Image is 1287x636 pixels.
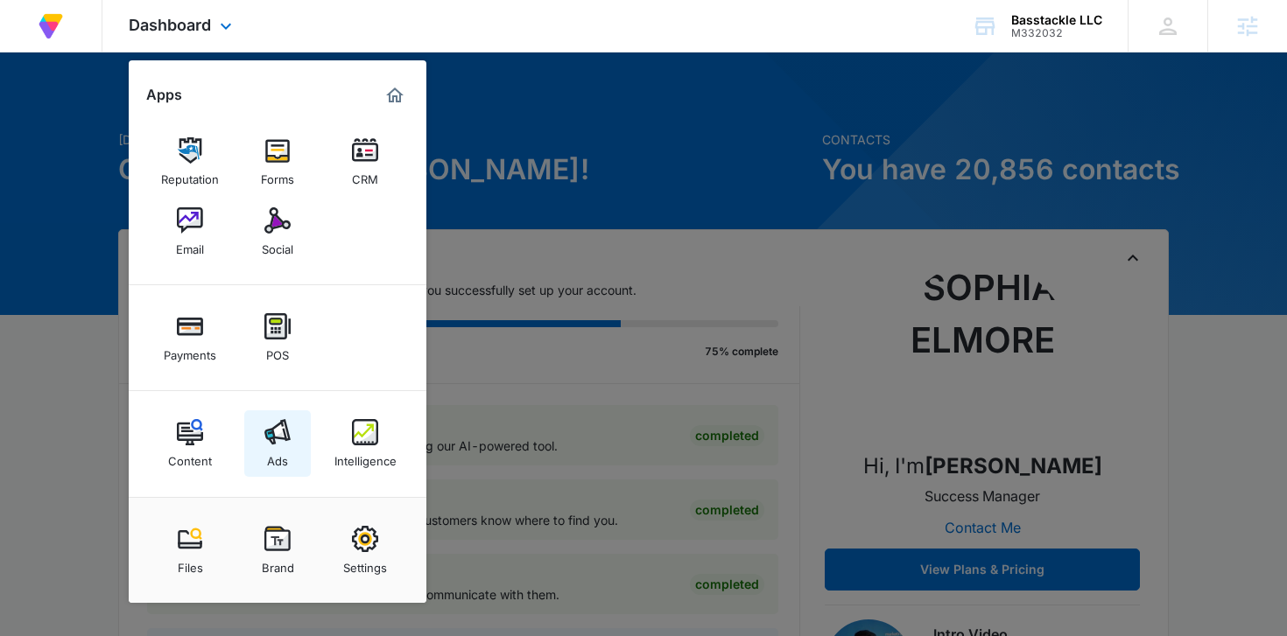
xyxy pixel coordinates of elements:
div: Reputation [161,164,219,186]
img: logo_orange.svg [28,28,42,42]
div: Ads [267,445,288,468]
a: CRM [332,129,398,195]
div: v 4.0.25 [49,28,86,42]
a: Content [157,410,223,477]
div: Intelligence [334,445,397,468]
div: Keywords by Traffic [193,103,295,115]
h2: Apps [146,87,182,103]
div: Content [168,445,212,468]
a: Forms [244,129,311,195]
div: Brand [262,552,294,575]
img: tab_domain_overview_orange.svg [47,101,61,115]
a: Reputation [157,129,223,195]
a: Email [157,199,223,265]
img: tab_keywords_by_traffic_grey.svg [174,101,188,115]
a: Brand [244,517,311,584]
a: Files [157,517,223,584]
img: Volusion [35,10,67,42]
div: Domain: [DOMAIN_NAME] [46,45,193,59]
a: Settings [332,517,398,584]
a: POS [244,304,311,371]
span: Dashboard [129,16,211,34]
div: Payments [164,339,216,362]
div: Settings [343,552,387,575]
a: Payments [157,304,223,371]
div: account name [1011,13,1102,27]
div: POS [266,339,289,362]
div: account id [1011,27,1102,39]
a: Intelligence [332,410,398,477]
a: Social [244,199,311,265]
div: Email [176,234,204,256]
img: website_grey.svg [28,45,42,59]
div: Forms [261,164,294,186]
a: Ads [244,410,311,477]
div: CRM [352,164,378,186]
div: Domain Overview [67,103,157,115]
a: Marketing 360® Dashboard [381,81,409,109]
div: Files [178,552,203,575]
div: Social [262,234,293,256]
